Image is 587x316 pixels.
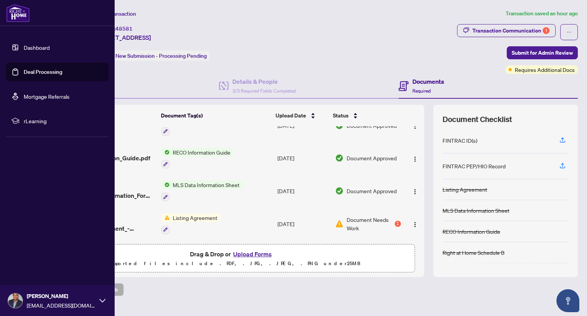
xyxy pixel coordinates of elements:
[412,156,418,162] img: Logo
[335,154,344,162] img: Document Status
[170,148,234,156] span: RECO Information Guide
[274,174,332,207] td: [DATE]
[95,50,210,61] div: Status:
[556,289,579,312] button: Open asap
[27,292,96,300] span: [PERSON_NAME]
[95,10,136,17] span: View Transaction
[232,88,296,94] span: 3/3 Required Fields Completed
[507,46,578,59] button: Submit for Admin Review
[158,105,272,126] th: Document Tag(s)
[115,52,207,59] span: New Submission - Processing Pending
[412,77,444,86] h4: Documents
[276,111,306,120] span: Upload Date
[161,181,170,189] img: Status Icon
[232,77,296,86] h4: Details & People
[161,148,234,169] button: Status IconRECO Information Guide
[443,248,504,257] div: Right at Home Schedule B
[443,136,477,145] div: FINTRAC ID(s)
[24,117,103,125] span: rLearning
[170,181,243,189] span: MLS Data Information Sheet
[335,220,344,228] img: Document Status
[566,29,572,35] span: ellipsis
[170,213,221,222] span: Listing Agreement
[515,65,575,74] span: Requires Additional Docs
[274,207,332,240] td: [DATE]
[95,33,151,42] span: [STREET_ADDRESS]
[333,111,349,120] span: Status
[412,123,418,129] img: Logo
[24,68,62,75] a: Deal Processing
[472,24,550,37] div: Transaction Communication
[6,4,30,22] img: logo
[8,293,23,308] img: Profile Icon
[512,47,573,59] span: Submit for Admin Review
[161,181,243,201] button: Status IconMLS Data Information Sheet
[231,249,274,259] button: Upload Forms
[395,221,401,227] div: 1
[49,244,415,273] span: Drag & Drop orUpload FormsSupported files include .PDF, .JPG, .JPEG, .PNG under25MB
[272,105,330,126] th: Upload Date
[347,187,397,195] span: Document Approved
[330,105,402,126] th: Status
[161,148,170,156] img: Status Icon
[54,259,410,268] p: Supported files include .PDF, .JPG, .JPEG, .PNG under 25 MB
[347,154,397,162] span: Document Approved
[412,222,418,228] img: Logo
[443,162,506,170] div: FINTRAC PEP/HIO Record
[409,218,421,230] button: Logo
[335,187,344,195] img: Document Status
[274,142,332,175] td: [DATE]
[443,114,512,125] span: Document Checklist
[412,88,431,94] span: Required
[190,249,274,259] span: Drag & Drop or
[506,9,578,18] article: Transaction saved an hour ago
[24,44,50,51] a: Dashboard
[443,206,509,215] div: MLS Data Information Sheet
[443,227,500,236] div: RECO Information Guide
[409,185,421,197] button: Logo
[24,93,70,100] a: Mortgage Referrals
[443,185,487,194] div: Listing Agreement
[409,152,421,164] button: Logo
[27,301,96,309] span: [EMAIL_ADDRESS][DOMAIN_NAME]
[457,24,556,37] button: Transaction Communication1
[115,25,133,32] span: 48581
[161,213,221,234] button: Status IconListing Agreement
[543,27,550,34] div: 1
[161,213,170,222] img: Status Icon
[347,215,393,232] span: Document Needs Work
[412,189,418,195] img: Logo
